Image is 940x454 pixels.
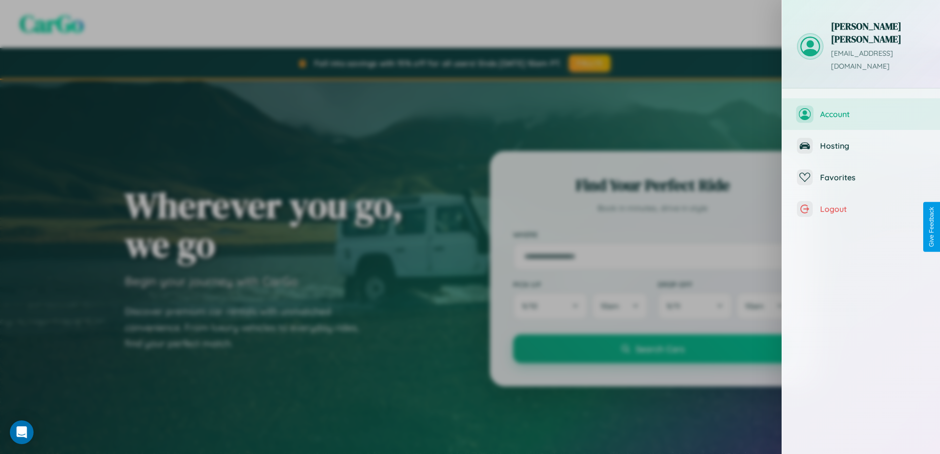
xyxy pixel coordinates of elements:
span: Logout [820,204,925,214]
span: Account [820,109,925,119]
button: Logout [782,193,940,225]
span: Hosting [820,141,925,151]
button: Hosting [782,130,940,162]
div: Give Feedback [928,207,935,247]
button: Account [782,98,940,130]
span: Favorites [820,172,925,182]
p: [EMAIL_ADDRESS][DOMAIN_NAME] [831,47,925,73]
h3: [PERSON_NAME] [PERSON_NAME] [831,20,925,45]
button: Favorites [782,162,940,193]
div: Open Intercom Messenger [10,420,34,444]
